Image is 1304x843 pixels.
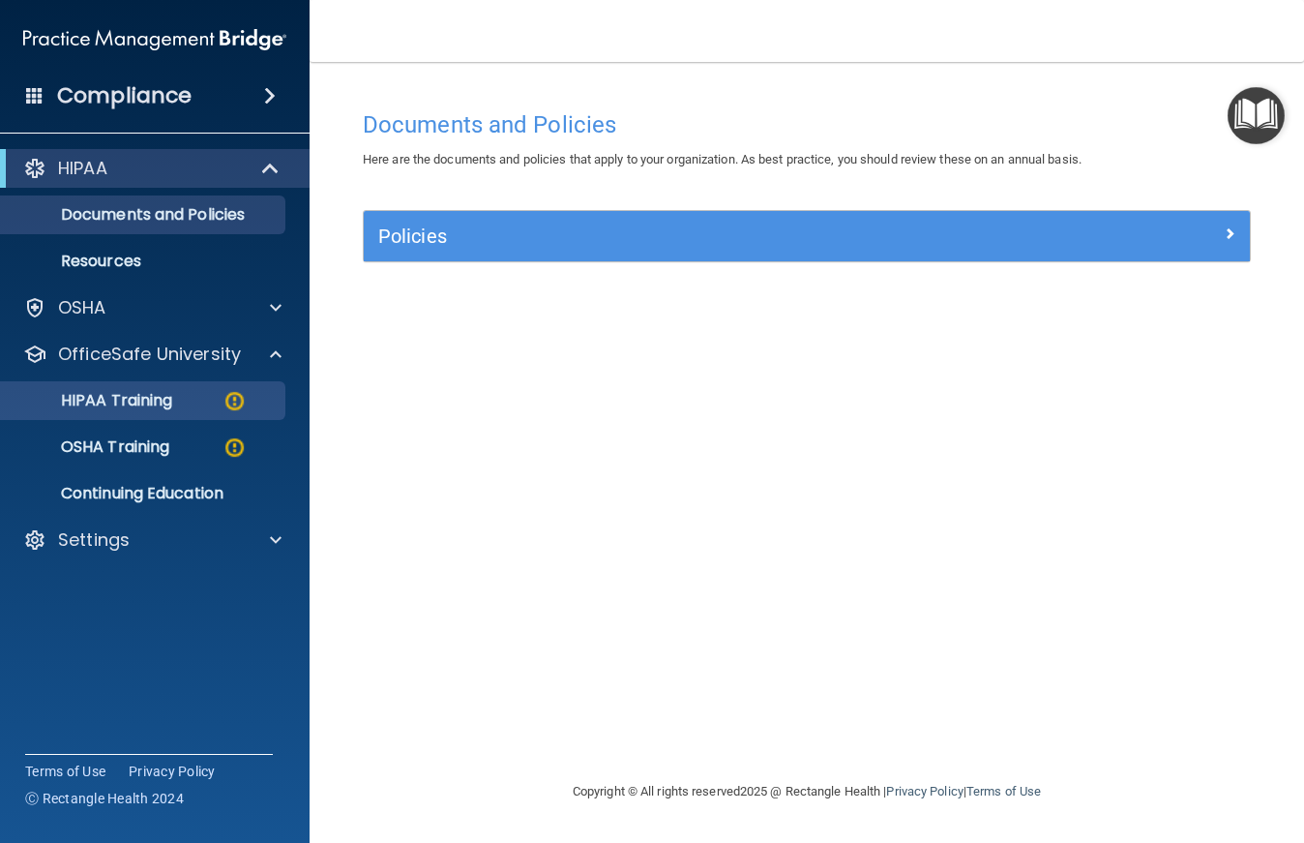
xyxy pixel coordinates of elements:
p: Documents and Policies [13,205,277,225]
span: Here are the documents and policies that apply to your organization. As best practice, you should... [363,152,1082,166]
a: OSHA [23,296,282,319]
a: Privacy Policy [886,784,963,798]
a: HIPAA [23,157,281,180]
img: warning-circle.0cc9ac19.png [222,389,247,413]
a: OfficeSafe University [23,343,282,366]
button: Open Resource Center [1228,87,1285,144]
p: OfficeSafe University [58,343,241,366]
img: warning-circle.0cc9ac19.png [222,436,247,460]
a: Settings [23,528,282,552]
p: Settings [58,528,130,552]
div: Copyright © All rights reserved 2025 @ Rectangle Health | | [454,761,1160,823]
a: Privacy Policy [129,762,216,781]
a: Terms of Use [25,762,105,781]
h4: Documents and Policies [363,112,1251,137]
span: Ⓒ Rectangle Health 2024 [25,789,184,808]
p: OSHA Training [13,437,169,457]
p: Continuing Education [13,484,277,503]
a: Policies [378,221,1235,252]
p: Resources [13,252,277,271]
img: PMB logo [23,20,286,59]
p: OSHA [58,296,106,319]
p: HIPAA [58,157,107,180]
h4: Compliance [57,82,192,109]
p: HIPAA Training [13,391,172,410]
h5: Policies [378,226,1014,247]
a: Terms of Use [966,784,1041,798]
